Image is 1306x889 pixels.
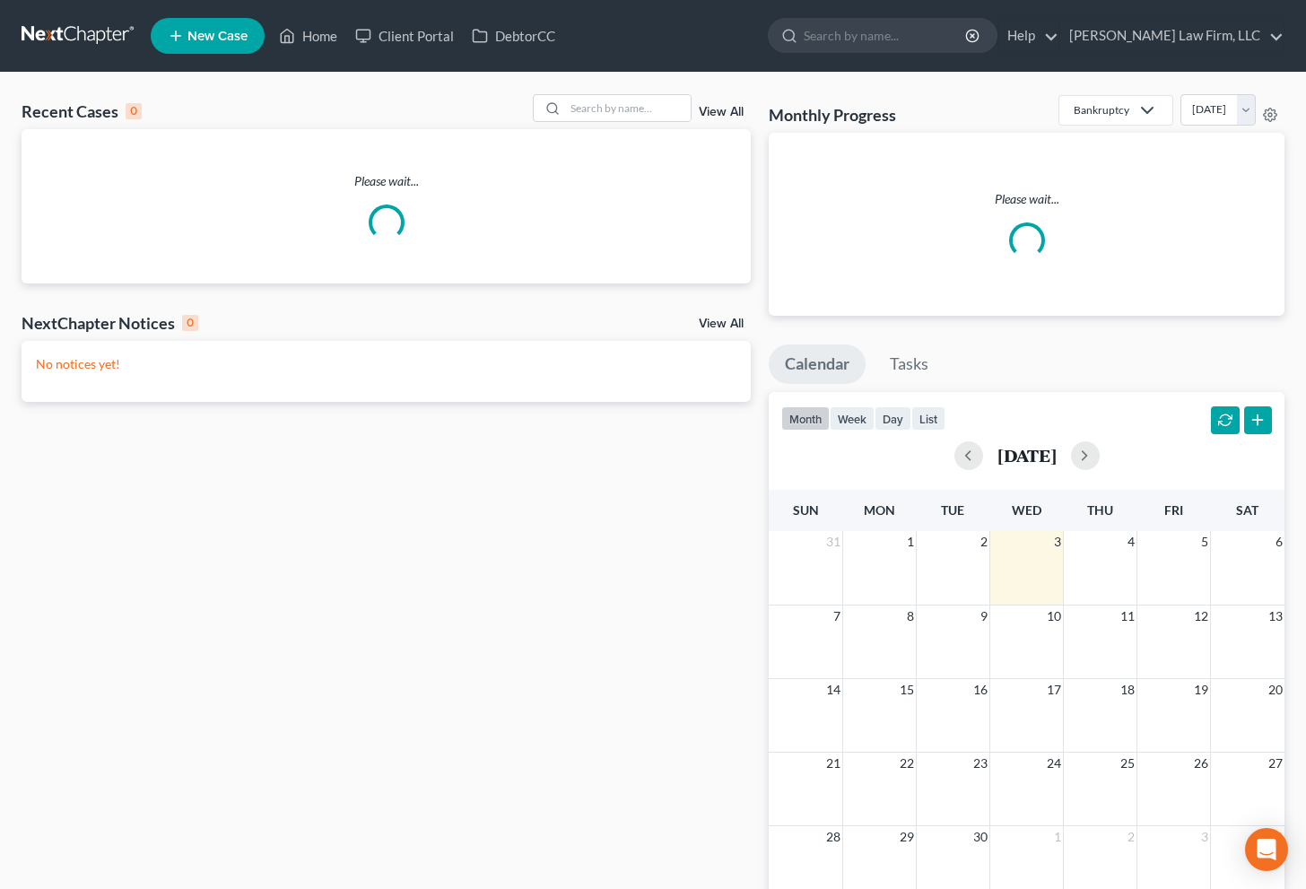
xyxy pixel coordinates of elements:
button: list [911,406,945,431]
span: 16 [971,679,989,701]
span: 23 [971,753,989,774]
span: Thu [1087,502,1113,518]
span: Mon [864,502,895,518]
span: 22 [898,753,916,774]
span: 18 [1119,679,1136,701]
span: Sun [793,502,819,518]
span: 10 [1045,606,1063,627]
h3: Monthly Progress [769,104,896,126]
h2: [DATE] [997,446,1057,465]
div: Open Intercom Messenger [1245,828,1288,871]
span: 1 [1052,826,1063,848]
span: 11 [1119,606,1136,627]
span: Wed [1012,502,1041,518]
span: 9 [979,606,989,627]
p: No notices yet! [36,355,736,373]
a: Home [270,20,346,52]
span: 15 [898,679,916,701]
span: 1 [905,531,916,553]
span: 28 [824,826,842,848]
span: 4 [1126,531,1136,553]
span: 24 [1045,753,1063,774]
a: View All [699,106,744,118]
a: View All [699,318,744,330]
a: Client Portal [346,20,463,52]
input: Search by name... [565,95,691,121]
a: [PERSON_NAME] Law Firm, LLC [1060,20,1284,52]
span: New Case [187,30,248,43]
div: Bankruptcy [1074,102,1129,118]
a: Tasks [874,344,945,384]
a: Help [998,20,1058,52]
span: 3 [1199,826,1210,848]
input: Search by name... [804,19,968,52]
span: 4 [1274,826,1284,848]
span: 14 [824,679,842,701]
span: 8 [905,606,916,627]
span: 5 [1199,531,1210,553]
span: 17 [1045,679,1063,701]
span: 2 [979,531,989,553]
p: Please wait... [783,190,1270,208]
span: 3 [1052,531,1063,553]
button: week [830,406,875,431]
span: 26 [1192,753,1210,774]
span: 31 [824,531,842,553]
div: NextChapter Notices [22,312,198,334]
span: Fri [1164,502,1183,518]
span: 29 [898,826,916,848]
span: 13 [1267,606,1284,627]
button: month [781,406,830,431]
span: 21 [824,753,842,774]
span: 25 [1119,753,1136,774]
span: 30 [971,826,989,848]
a: DebtorCC [463,20,564,52]
a: Calendar [769,344,866,384]
span: 2 [1126,826,1136,848]
button: day [875,406,911,431]
p: Please wait... [22,172,751,190]
div: Recent Cases [22,100,142,122]
span: 6 [1274,531,1284,553]
span: 19 [1192,679,1210,701]
span: 7 [831,606,842,627]
div: 0 [126,103,142,119]
span: Sat [1236,502,1258,518]
span: Tue [941,502,964,518]
div: 0 [182,315,198,331]
span: 12 [1192,606,1210,627]
span: 27 [1267,753,1284,774]
span: 20 [1267,679,1284,701]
